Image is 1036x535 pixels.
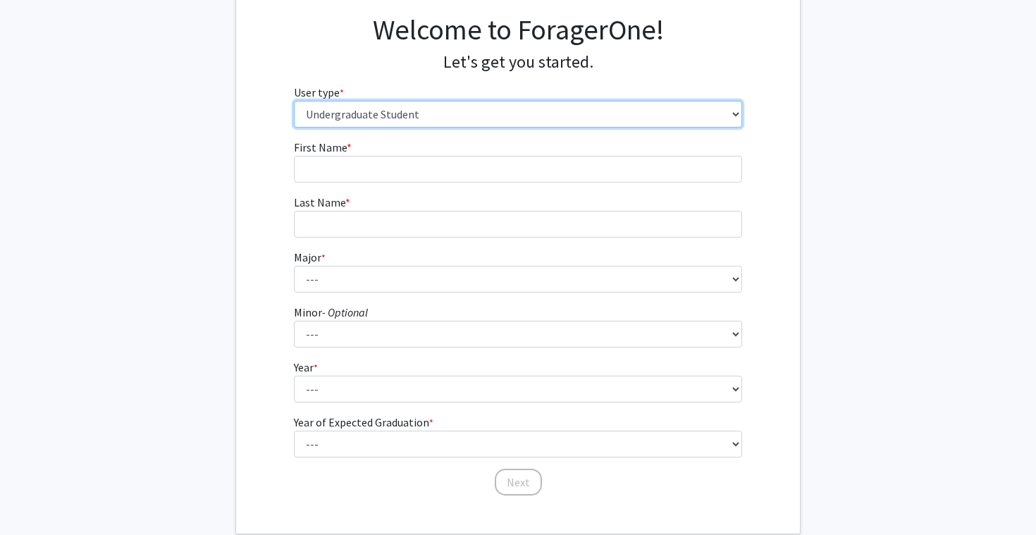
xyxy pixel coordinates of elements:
h4: Let's get you started. [294,52,743,73]
label: Year [294,359,318,376]
span: First Name [294,140,347,154]
label: Year of Expected Graduation [294,414,433,431]
button: Next [495,469,542,496]
i: - Optional [322,305,368,319]
iframe: Chat [11,472,60,524]
label: Minor [294,304,368,321]
label: User type [294,84,344,101]
span: Last Name [294,195,345,209]
h1: Welcome to ForagerOne! [294,13,743,47]
label: Major [294,249,326,266]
